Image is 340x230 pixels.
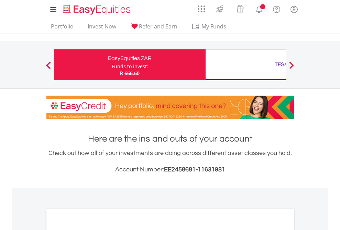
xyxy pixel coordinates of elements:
span: Refer and Earn [139,23,177,30]
a: FAQ's and Support [268,2,285,15]
a: Portfolio [48,23,76,34]
span: EE2458681-11631981 [164,166,225,173]
a: Vouchers [230,2,250,14]
button: Next [285,65,298,72]
span: R 666.60 [120,70,140,76]
button: Previous [42,65,55,72]
h1: Here are the ins and outs of your account [46,133,294,145]
img: thrive-v2.svg [214,3,226,14]
div: Check out how all of your investments are doing across different asset classes you hold. [46,148,294,174]
img: EasyEquities_Logo.png [62,4,133,15]
a: Refer and Earn [128,23,180,34]
h3: Account Number: [46,165,294,174]
img: vouchers-v2.svg [234,3,246,14]
div: Funds to invest: [112,63,148,70]
a: Notifications [250,2,268,15]
div: EasyEquities ZAR [58,53,201,63]
a: Home page [60,2,133,15]
span: My Funds [191,22,237,31]
a: AppsGrid [193,2,210,13]
img: grid-menu-icon.svg [198,5,205,13]
a: My Profile [285,2,303,17]
a: Invest Now [85,23,119,34]
img: EasyCredit Promotion Banner [46,96,294,119]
